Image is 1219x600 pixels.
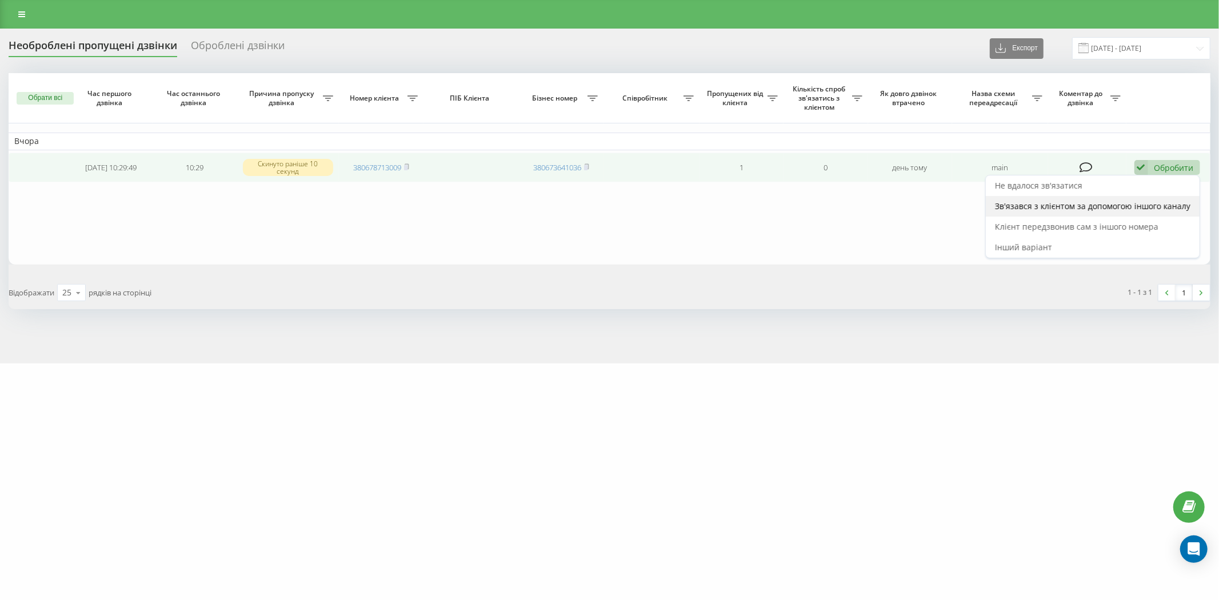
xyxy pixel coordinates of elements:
span: Час останнього дзвінка [162,89,227,107]
div: 1 - 1 з 1 [1128,286,1153,298]
td: 10:29 [153,153,237,183]
span: ПІБ Клієнта [433,94,509,103]
span: Відображати [9,287,54,298]
div: Оброблені дзвінки [191,39,285,57]
span: Назва схеми переадресації [958,89,1032,107]
td: Вчора [9,133,1210,150]
span: Номер клієнта [345,94,407,103]
span: Пропущених від клієнта [705,89,768,107]
span: Кількість спроб зв'язатись з клієнтом [789,85,852,111]
div: Скинуто раніше 10 секунд [243,159,333,176]
a: 380678713009 [353,162,401,173]
td: 0 [784,153,868,183]
span: Зв'язався з клієнтом за допомогою іншого каналу [995,201,1190,211]
span: Співробітник [609,94,684,103]
span: Бізнес номер [525,94,587,103]
td: [DATE] 10:29:49 [69,153,153,183]
span: Інший варіант [995,242,1052,253]
span: Як довго дзвінок втрачено [877,89,942,107]
td: 1 [700,153,784,183]
div: Open Intercom Messenger [1180,535,1208,563]
span: Не вдалося зв'язатися [995,180,1082,191]
div: Обробити [1154,162,1194,173]
span: Клієнт передзвонив сам з іншого номера [995,221,1158,232]
div: 25 [62,287,71,298]
td: день тому [868,153,952,183]
span: рядків на сторінці [89,287,151,298]
div: Необроблені пропущені дзвінки [9,39,177,57]
span: Причина пропуску дзвінка [243,89,323,107]
td: main [952,153,1048,183]
a: 380673641036 [533,162,581,173]
button: Обрати всі [17,92,74,105]
a: 1 [1176,285,1193,301]
button: Експорт [990,38,1044,59]
span: Коментар до дзвінка [1054,89,1110,107]
span: Час першого дзвінка [78,89,143,107]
